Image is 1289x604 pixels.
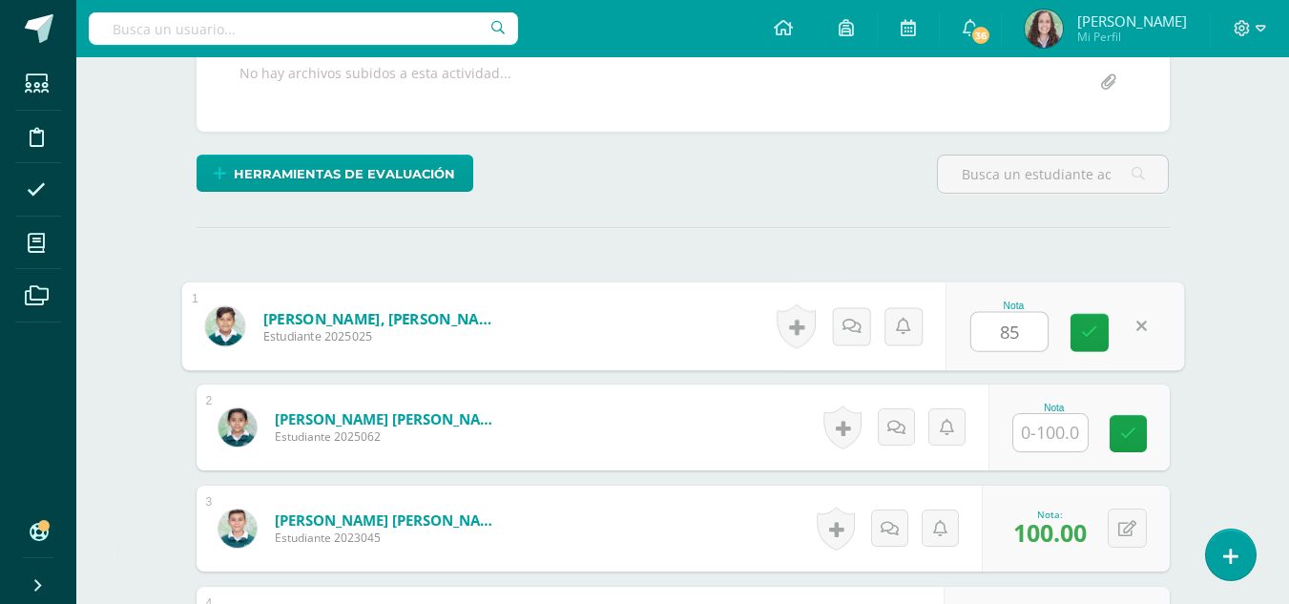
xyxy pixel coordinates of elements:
[1077,11,1187,31] span: [PERSON_NAME]
[234,156,455,192] span: Herramientas de evaluación
[970,25,991,46] span: 36
[218,510,257,548] img: 07c232cd4e738d6196a594d2e0d14ccc.png
[1012,403,1096,413] div: Nota
[970,301,1057,311] div: Nota
[1013,414,1088,451] input: 0-100.0
[971,313,1048,351] input: 0-100.0
[262,328,498,345] span: Estudiante 2025025
[1013,508,1087,521] div: Nota:
[89,12,518,45] input: Busca un usuario...
[1077,29,1187,45] span: Mi Perfil
[275,409,504,428] a: [PERSON_NAME] [PERSON_NAME]
[262,308,498,328] a: [PERSON_NAME], [PERSON_NAME]
[197,155,473,192] a: Herramientas de evaluación
[938,156,1168,193] input: Busca un estudiante aquí...
[1025,10,1063,48] img: 3752133d52f33eb8572d150d85f25ab5.png
[275,428,504,445] span: Estudiante 2025062
[239,64,511,101] div: No hay archivos subidos a esta actividad...
[205,306,244,345] img: d87d98ff894f4d92ac333cfba687158a.png
[218,408,257,447] img: faabce332288d41f65b9d38d9149afb4.png
[275,510,504,530] a: [PERSON_NAME] [PERSON_NAME]
[1013,516,1087,549] span: 100.00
